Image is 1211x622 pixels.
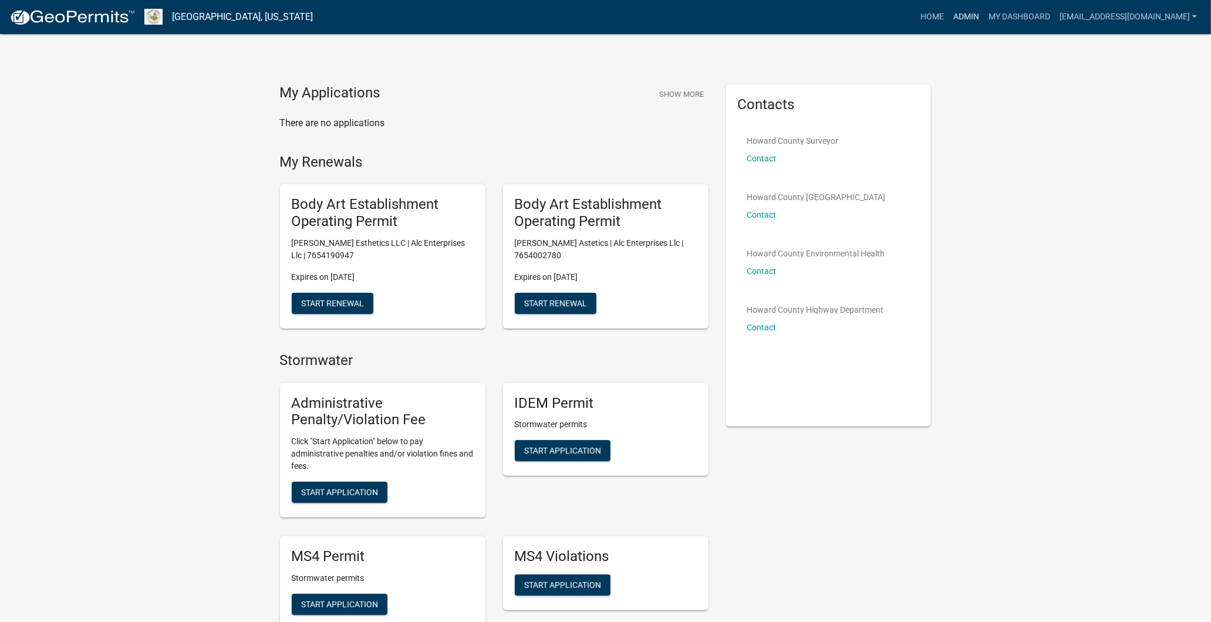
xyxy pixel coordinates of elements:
[292,572,474,584] p: Stormwater permits
[916,6,949,28] a: Home
[515,237,697,262] p: [PERSON_NAME] Astetics | Alc Enterprises Llc | 7654002780
[292,271,474,283] p: Expires on [DATE]
[655,84,709,104] button: Show More
[172,7,313,27] a: [GEOGRAPHIC_DATA], [US_STATE]
[301,600,378,609] span: Start Application
[515,548,697,565] h5: MS4 Violations
[984,6,1055,28] a: My Dashboard
[292,395,474,429] h5: Administrative Penalty/Violation Fee
[515,196,697,230] h5: Body Art Establishment Operating Permit
[949,6,984,28] a: Admin
[292,196,474,230] h5: Body Art Establishment Operating Permit
[280,84,380,102] h4: My Applications
[515,418,697,431] p: Stormwater permits
[1055,6,1202,28] a: [EMAIL_ADDRESS][DOMAIN_NAME]
[747,249,885,258] p: Howard County Environmental Health
[301,298,364,307] span: Start Renewal
[747,306,884,314] p: Howard County Highway Department
[280,352,709,369] h4: Stormwater
[747,323,777,332] a: Contact
[144,9,163,25] img: Howard County, Indiana
[292,594,387,615] button: Start Application
[515,574,610,596] button: Start Application
[280,154,709,338] wm-registration-list-section: My Renewals
[747,266,777,276] a: Contact
[524,298,587,307] span: Start Renewal
[747,137,839,145] p: Howard County Surveyor
[524,446,601,455] span: Start Application
[280,154,709,171] h4: My Renewals
[292,293,373,314] button: Start Renewal
[524,580,601,590] span: Start Application
[515,271,697,283] p: Expires on [DATE]
[515,395,697,412] h5: IDEM Permit
[292,548,474,565] h5: MS4 Permit
[515,440,610,461] button: Start Application
[515,293,596,314] button: Start Renewal
[292,237,474,262] p: [PERSON_NAME] Esthetics LLC | Alc Enterprises Llc | 7654190947
[280,116,709,130] p: There are no applications
[301,488,378,497] span: Start Application
[747,193,886,201] p: Howard County [GEOGRAPHIC_DATA]
[292,482,387,503] button: Start Application
[747,154,777,163] a: Contact
[738,96,920,113] h5: Contacts
[747,210,777,219] a: Contact
[292,435,474,472] p: Click "Start Application" below to pay administrative penalties and/or violation fines and fees.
